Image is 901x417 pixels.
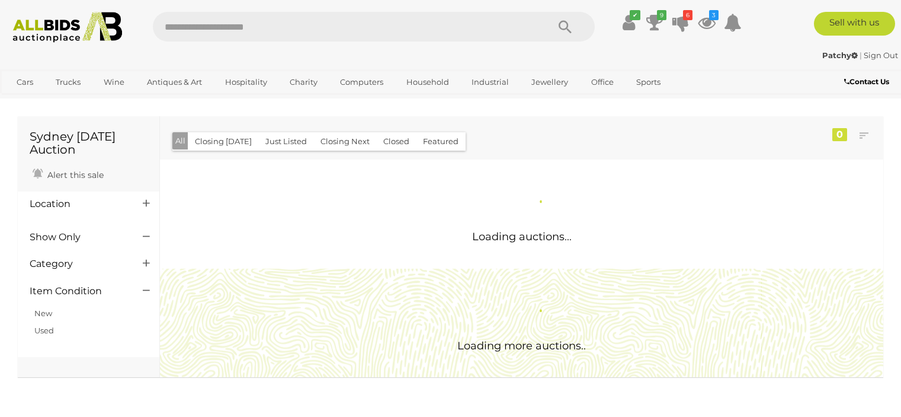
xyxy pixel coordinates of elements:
[9,72,41,92] a: Cars
[709,10,719,20] i: 3
[416,132,466,151] button: Featured
[832,128,847,141] div: 0
[44,170,104,180] span: Alert this sale
[48,72,88,92] a: Trucks
[30,130,148,156] h1: Sydney [DATE] Auction
[30,199,125,209] h4: Location
[646,12,663,33] a: 9
[536,12,595,42] button: Search
[583,72,621,92] a: Office
[172,132,188,149] button: All
[472,230,572,243] span: Loading auctions...
[96,72,132,92] a: Wine
[34,308,52,318] a: New
[376,132,416,151] button: Closed
[217,72,275,92] a: Hospitality
[822,50,860,60] a: Patchy
[30,259,125,269] h4: Category
[457,339,586,352] span: Loading more auctions..
[620,12,637,33] a: ✔
[844,77,889,86] b: Contact Us
[188,132,259,151] button: Closing [DATE]
[844,75,892,88] a: Contact Us
[30,165,107,183] a: Alert this sale
[139,72,210,92] a: Antiques & Art
[864,50,898,60] a: Sign Out
[30,232,125,243] h4: Show Only
[30,286,125,297] h4: Item Condition
[814,12,895,36] a: Sell with us
[860,50,862,60] span: |
[698,12,716,33] a: 3
[672,12,690,33] a: 6
[34,326,54,335] a: Used
[629,72,668,92] a: Sports
[683,10,692,20] i: 6
[657,10,666,20] i: 9
[822,50,858,60] strong: Patchy
[399,72,457,92] a: Household
[630,10,640,20] i: ✔
[332,72,391,92] a: Computers
[9,92,108,112] a: [GEOGRAPHIC_DATA]
[464,72,517,92] a: Industrial
[524,72,576,92] a: Jewellery
[7,12,129,43] img: Allbids.com.au
[258,132,314,151] button: Just Listed
[313,132,377,151] button: Closing Next
[282,72,325,92] a: Charity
